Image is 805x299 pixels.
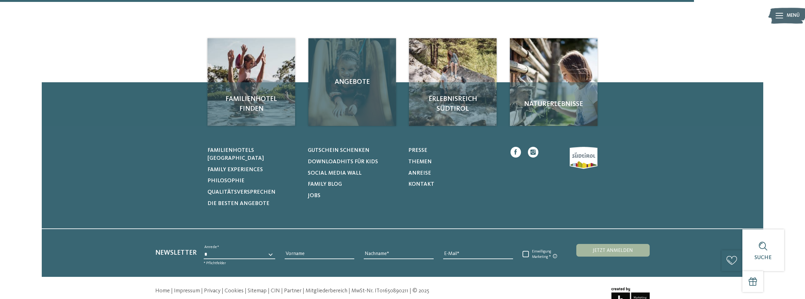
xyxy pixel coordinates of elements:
[408,182,434,187] span: Kontakt
[306,288,347,294] a: Mitgliederbereich
[412,288,429,294] span: © 2025
[510,38,598,126] a: Nidum Naturerlebnisse
[754,255,772,260] span: Suche
[174,288,200,294] a: Impressum
[303,288,304,294] span: |
[207,147,299,162] a: Familienhotels [GEOGRAPHIC_DATA]
[207,201,269,206] span: Die besten Angebote
[408,158,500,166] a: Themen
[207,148,264,161] span: Familienhotels [GEOGRAPHIC_DATA]
[315,77,389,87] span: Angebote
[408,171,431,176] span: Anreise
[207,38,295,126] a: Nidum Familienhotel finden
[308,38,396,126] a: Nidum Angebote
[204,261,226,265] span: * Pflichtfelder
[207,178,245,184] span: Philosophie
[408,159,432,165] span: Themen
[201,288,203,294] span: |
[207,189,299,196] a: Qualitätsversprechen
[268,288,269,294] span: |
[225,288,244,294] a: Cookies
[207,167,263,172] span: Family Experiences
[171,288,173,294] span: |
[408,170,500,178] a: Anreise
[416,94,490,114] span: Erlebnisreich Südtirol
[408,147,500,155] a: Presse
[576,244,650,257] button: Jetzt anmelden
[214,94,288,114] span: Familienhotel finden
[408,181,500,189] a: Kontakt
[308,159,378,165] span: Downloadhits für Kids
[408,148,427,153] span: Presse
[245,288,246,294] span: |
[281,288,283,294] span: |
[204,288,220,294] a: Privacy
[308,171,362,176] span: Social Media Wall
[308,148,369,153] span: Gutschein schenken
[409,38,497,126] a: Nidum Erlebnisreich Südtirol
[308,147,399,155] a: Gutschein schenken
[207,177,299,185] a: Philosophie
[529,249,562,259] span: Einwilligung Marketing
[155,288,170,294] a: Home
[308,193,320,198] span: Jobs
[207,190,276,195] span: Qualitätsversprechen
[308,192,399,200] a: Jobs
[349,288,350,294] span: |
[207,38,295,126] img: Nidum
[351,288,408,294] span: MwSt-Nr. IT01650890211
[207,166,299,174] a: Family Experiences
[308,182,342,187] span: Family Blog
[284,288,301,294] a: Partner
[410,288,411,294] span: |
[308,181,399,189] a: Family Blog
[222,288,223,294] span: |
[409,38,497,126] img: Nidum
[207,200,299,208] a: Die besten Angebote
[155,249,197,256] span: Newsletter
[271,288,280,294] a: CIN
[308,170,399,178] a: Social Media Wall
[517,99,591,109] span: Naturerlebnisse
[510,38,598,126] img: Nidum
[593,248,633,253] span: Jetzt anmelden
[308,158,399,166] a: Downloadhits für Kids
[248,288,267,294] a: Sitemap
